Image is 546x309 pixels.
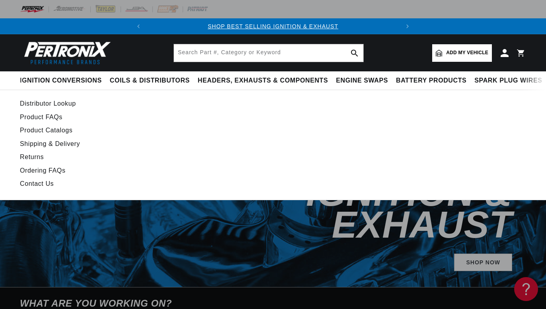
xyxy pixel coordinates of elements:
[400,18,415,34] button: Translation missing: en.sections.announcements.next_announcement
[146,22,400,31] div: 1 of 2
[432,44,492,62] a: Add my vehicle
[392,71,470,90] summary: Battery Products
[20,138,388,150] a: Shipping & Delivery
[20,98,388,109] a: Distributor Lookup
[474,77,542,85] span: Spark Plug Wires
[110,77,190,85] span: Coils & Distributors
[194,71,332,90] summary: Headers, Exhausts & Components
[470,71,546,90] summary: Spark Plug Wires
[208,23,338,30] a: SHOP BEST SELLING IGNITION & EXHAUST
[174,44,363,62] input: Search Part #, Category or Keyword
[396,77,466,85] span: Battery Products
[346,44,363,62] button: search button
[20,165,388,176] a: Ordering FAQs
[131,18,146,34] button: Translation missing: en.sections.announcements.previous_announcement
[20,178,388,189] a: Contact Us
[106,71,194,90] summary: Coils & Distributors
[332,71,392,90] summary: Engine Swaps
[20,152,388,163] a: Returns
[20,77,102,85] span: Ignition Conversions
[20,125,388,136] a: Product Catalogs
[20,112,388,123] a: Product FAQs
[454,254,512,272] a: SHOP NOW
[336,77,388,85] span: Engine Swaps
[20,71,106,90] summary: Ignition Conversions
[20,39,111,67] img: Pertronix
[198,77,328,85] span: Headers, Exhausts & Components
[172,113,512,241] h2: Shop Best Selling Ignition & Exhaust
[146,22,400,31] div: Announcement
[446,49,488,57] span: Add my vehicle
